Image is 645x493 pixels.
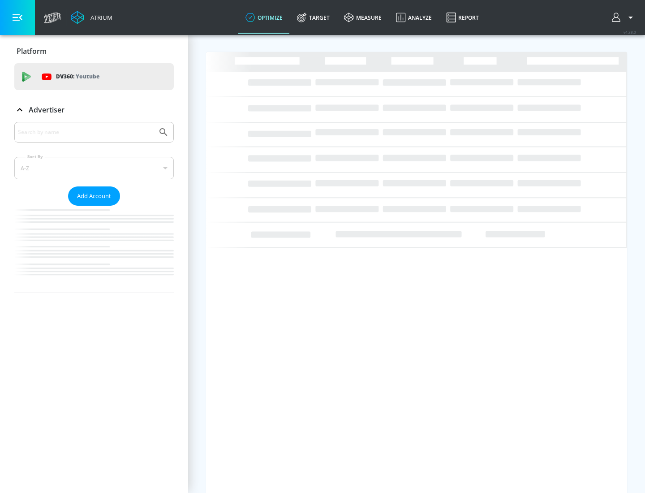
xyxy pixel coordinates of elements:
p: Advertiser [29,105,64,115]
div: A-Z [14,157,174,179]
label: Sort By [26,154,45,160]
button: Add Account [68,186,120,206]
div: Advertiser [14,97,174,122]
a: Report [439,1,486,34]
p: DV360: [56,72,99,82]
p: Platform [17,46,47,56]
div: Atrium [87,13,112,22]
div: Platform [14,39,174,64]
a: measure [337,1,389,34]
input: Search by name [18,126,154,138]
div: Advertiser [14,122,174,293]
a: optimize [238,1,290,34]
a: Target [290,1,337,34]
a: Analyze [389,1,439,34]
div: DV360: Youtube [14,63,174,90]
span: v 4.28.0 [623,30,636,35]
a: Atrium [71,11,112,24]
nav: list of Advertiser [14,206,174,293]
span: Add Account [77,191,111,201]
p: Youtube [76,72,99,81]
